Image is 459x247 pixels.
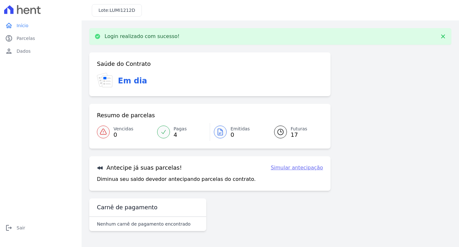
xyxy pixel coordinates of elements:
span: 17 [291,132,307,137]
h3: Carnê de pagamento [97,204,157,211]
span: Parcelas [17,35,35,42]
h3: Antecipe já suas parcelas! [97,164,182,172]
p: Nenhum carnê de pagamento encontrado [97,221,191,227]
span: 0 [230,132,250,137]
a: personDados [3,45,79,58]
span: Futuras [291,126,307,132]
a: Simular antecipação [271,164,323,172]
h3: Lote: [98,7,135,14]
p: Diminua seu saldo devedor antecipando parcelas do contrato. [97,175,256,183]
a: logoutSair [3,221,79,234]
span: Dados [17,48,31,54]
span: Vencidas [113,126,133,132]
span: Pagas [174,126,187,132]
i: logout [5,224,13,232]
a: Emitidas 0 [210,123,266,141]
h3: Em dia [118,75,147,87]
span: 0 [113,132,133,137]
a: Vencidas 0 [97,123,153,141]
h3: Resumo de parcelas [97,112,155,119]
i: home [5,22,13,29]
span: Emitidas [230,126,250,132]
a: homeInício [3,19,79,32]
i: person [5,47,13,55]
i: paid [5,35,13,42]
p: Login realizado com sucesso! [105,33,180,40]
span: 4 [174,132,187,137]
a: Pagas 4 [153,123,210,141]
h3: Saúde do Contrato [97,60,151,68]
a: Futuras 17 [266,123,323,141]
span: Sair [17,225,25,231]
a: paidParcelas [3,32,79,45]
span: Início [17,22,28,29]
span: LUMI1212D [110,8,135,13]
